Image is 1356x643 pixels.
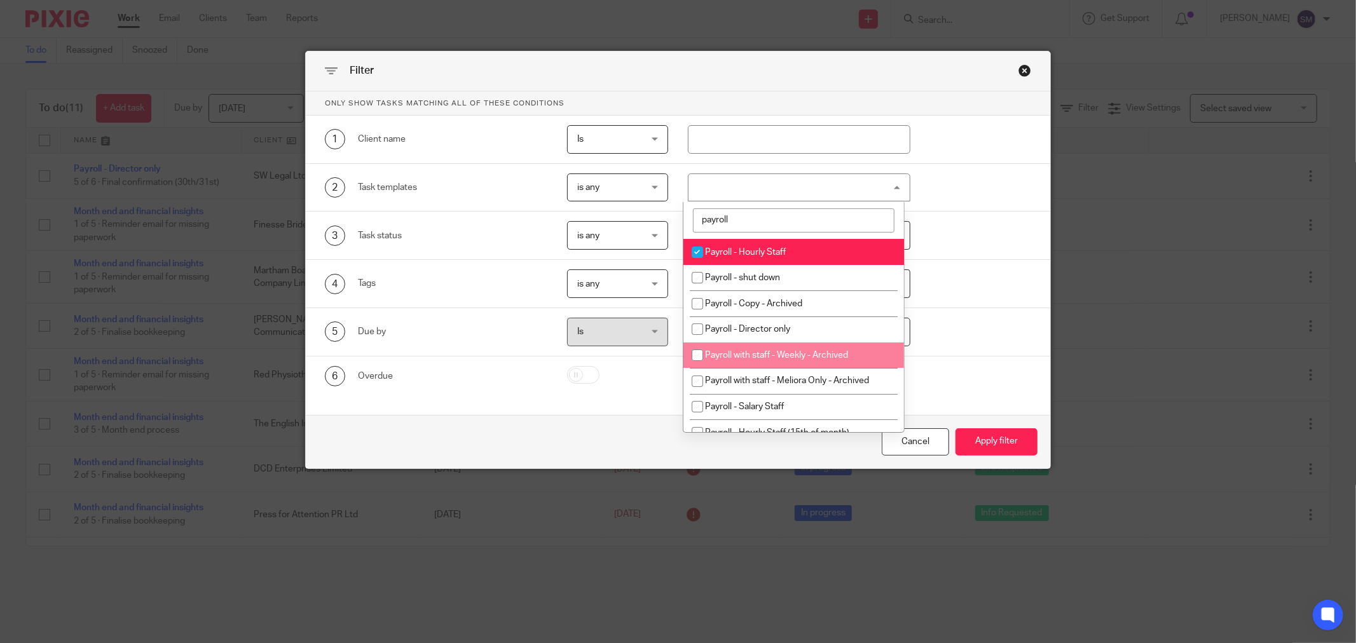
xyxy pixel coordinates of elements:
div: Close this dialog window [882,428,949,456]
div: 5 [325,321,345,342]
div: Overdue [358,370,547,382]
span: is any [577,280,599,288]
span: Payroll with staff - Meliora Only - Archived [705,376,869,385]
span: is any [577,231,599,240]
span: Is [577,327,584,336]
span: Payroll - Copy - Archived [705,299,802,308]
div: 1 [325,129,345,149]
button: Apply filter [955,428,1038,456]
div: 2 [325,177,345,198]
div: Task templates [358,181,547,194]
div: Client name [358,133,547,146]
div: 6 [325,366,345,386]
span: Payroll - Salary Staff [705,402,784,411]
div: Task status [358,229,547,242]
span: Payroll - shut down [705,273,780,282]
span: Payroll - Hourly Staff [705,248,786,257]
span: is any [577,183,599,192]
div: Due by [358,325,547,338]
span: Payroll - Director only [705,325,790,334]
p: Only show tasks matching all of these conditions [306,91,1050,116]
span: Payroll with staff - Weekly - Archived [705,351,848,360]
span: Payroll - Hourly Staff (15th of month) [705,428,849,437]
div: Tags [358,277,547,290]
div: 4 [325,274,345,294]
input: Search options... [693,208,895,233]
span: Filter [350,65,374,76]
div: 3 [325,226,345,246]
div: Close this dialog window [1018,64,1031,77]
span: Is [577,135,584,144]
